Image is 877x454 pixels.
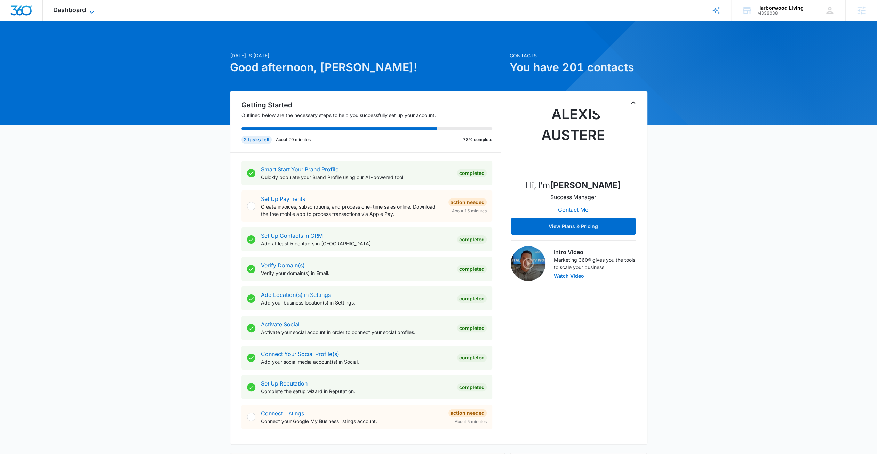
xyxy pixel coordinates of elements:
div: account name [757,5,804,11]
a: Set Up Payments [261,195,305,202]
strong: [PERSON_NAME] [550,180,621,190]
img: Intro Video [511,246,545,281]
h3: Intro Video [554,248,636,256]
div: Action Needed [448,409,487,417]
p: Marketing 360® gives you the tools to scale your business. [554,256,636,271]
p: Hi, I'm [526,179,621,192]
h1: You have 201 contacts [510,59,647,76]
h1: Good afternoon, [PERSON_NAME]! [230,59,505,76]
a: Activate Social [261,321,300,328]
a: Set Up Reputation [261,380,308,387]
p: Activate your social account in order to connect your social profiles. [261,329,452,336]
span: About 15 minutes [452,208,487,214]
p: [DATE] is [DATE] [230,52,505,59]
div: Completed [457,294,487,303]
div: Completed [457,324,487,332]
div: Completed [457,383,487,391]
p: Quickly populate your Brand Profile using our AI-powered tool. [261,173,452,181]
div: 2 tasks left [241,136,272,144]
p: Create invoices, subscriptions, and process one-time sales online. Download the free mobile app t... [261,203,443,218]
div: Completed [457,169,487,177]
p: Add your business location(s) in Settings. [261,299,452,306]
div: Completed [457,265,487,273]
div: account id [757,11,804,16]
button: View Plans & Pricing [511,218,636,235]
p: Outlined below are the necessary steps to help you successfully set up your account. [241,112,501,119]
a: Set Up Contacts in CRM [261,232,323,239]
button: Watch Video [554,274,584,278]
img: Alexis Austere [539,104,608,173]
div: Completed [457,235,487,244]
a: Smart Start Your Brand Profile [261,166,338,173]
button: Toggle Collapse [629,98,637,107]
h2: Getting Started [241,100,501,110]
a: Connect Listings [261,410,304,417]
p: Connect your Google My Business listings account. [261,417,443,425]
a: Verify Domain(s) [261,262,305,269]
span: About 5 minutes [455,419,487,425]
button: Contact Me [551,201,595,218]
p: Add your social media account(s) in Social. [261,358,452,365]
p: Contacts [510,52,647,59]
p: 78% complete [463,137,492,143]
a: Connect Your Social Profile(s) [261,350,339,357]
p: Add at least 5 contacts in [GEOGRAPHIC_DATA]. [261,240,452,247]
p: About 20 minutes [276,137,311,143]
p: Verify your domain(s) in Email. [261,269,452,277]
div: Completed [457,354,487,362]
p: Success Manager [550,193,596,201]
div: Action Needed [448,198,487,206]
span: Dashboard [53,6,86,14]
a: Add Location(s) in Settings [261,291,331,298]
p: Complete the setup wizard in Reputation. [261,388,452,395]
